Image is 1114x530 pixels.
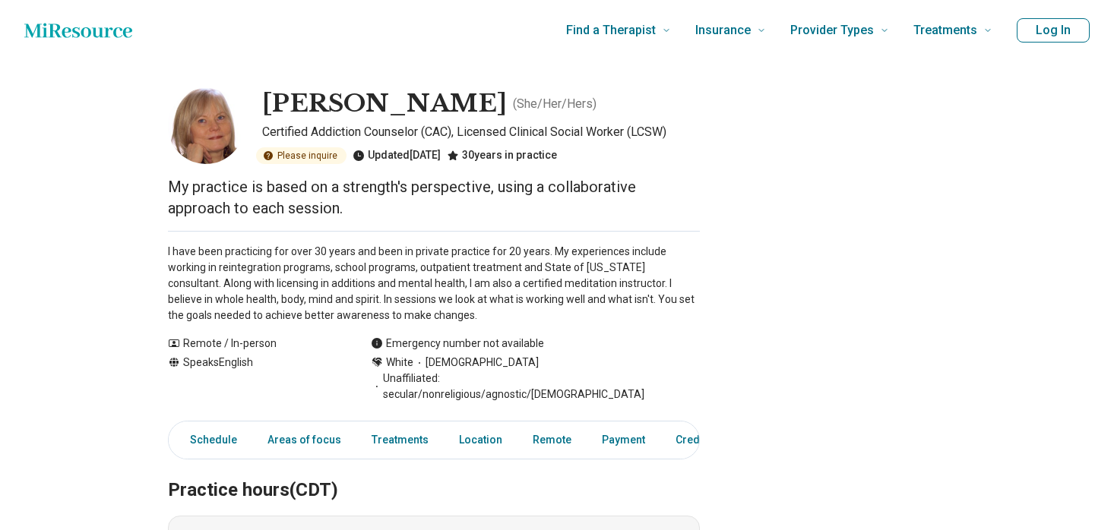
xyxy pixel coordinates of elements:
[790,20,874,41] span: Provider Types
[413,355,539,371] span: [DEMOGRAPHIC_DATA]
[168,88,244,164] img: Christy Edwards, Certified Addiction Counselor (CAC)
[666,424,742,456] a: Credentials
[913,20,977,41] span: Treatments
[371,371,700,402] span: Unaffiliated: secular/nonreligious/agnostic/[DEMOGRAPHIC_DATA]
[371,336,544,352] div: Emergency number not available
[168,441,700,503] h2: Practice hours (CDT)
[450,424,511,456] a: Location
[566,20,656,41] span: Find a Therapist
[256,147,347,164] div: Please inquire
[593,424,654,456] a: Payment
[168,176,700,219] p: My practice is based on a strength's perspective, using a collaborative approach to each session.
[24,15,132,46] a: Home page
[168,355,340,402] div: Speaks English
[447,147,557,164] div: 30 years in practice
[258,424,350,456] a: Areas of focus
[362,424,438,456] a: Treatments
[353,147,441,164] div: Updated [DATE]
[262,88,507,120] h1: [PERSON_NAME]
[386,355,413,371] span: White
[168,244,700,323] p: I have been practicing for over 30 years and been in private practice for 20 years. My experience...
[1017,18,1090,43] button: Log In
[168,336,340,352] div: Remote / In-person
[262,123,700,141] p: Certified Addiction Counselor (CAC), Licensed Clinical Social Worker (LCSW)
[172,424,246,456] a: Schedule
[695,20,751,41] span: Insurance
[524,424,581,456] a: Remote
[513,95,597,113] p: ( She/Her/Hers )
